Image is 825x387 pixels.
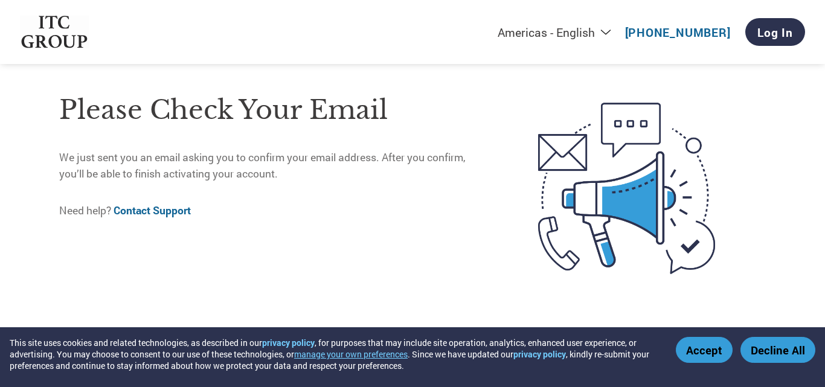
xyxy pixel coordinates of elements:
p: Need help? [59,203,487,219]
a: Log In [745,18,805,46]
img: open-email [487,81,766,296]
a: Contact Support [114,203,191,217]
button: manage your own preferences [294,348,408,360]
a: privacy policy [513,348,566,360]
a: [PHONE_NUMBER] [625,25,731,40]
button: Accept [676,337,733,363]
p: We just sent you an email asking you to confirm your email address. After you confirm, you’ll be ... [59,150,487,182]
div: This site uses cookies and related technologies, as described in our , for purposes that may incl... [10,337,658,371]
img: ITC Group [20,16,89,49]
a: privacy policy [262,337,315,348]
button: Decline All [740,337,815,363]
h1: Please check your email [59,91,487,130]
